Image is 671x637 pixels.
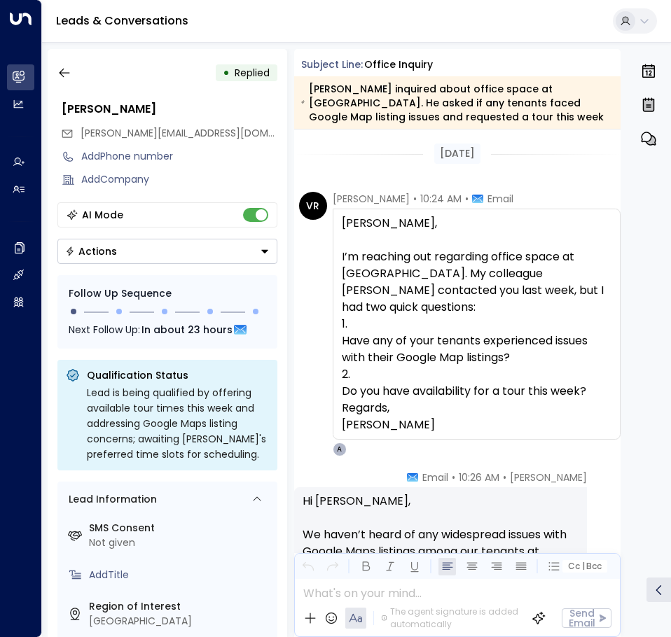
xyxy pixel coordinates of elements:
[342,400,612,416] div: Regards,
[141,322,233,337] span: In about 23 hours
[333,192,410,206] span: [PERSON_NAME]
[562,560,607,573] button: Cc|Bcc
[342,383,612,400] p: Do you have availability for a tour this week?
[89,535,272,550] div: Not given
[69,286,266,301] div: Follow Up Sequence
[57,239,277,264] button: Actions
[420,192,462,206] span: 10:24 AM
[342,248,612,316] p: I’m reaching out regarding office space at [GEOGRAPHIC_DATA]. My colleague [PERSON_NAME] contacte...
[452,470,455,484] span: •
[422,470,448,484] span: Email
[81,126,277,141] span: victor.roman@whitegloveroofs.com
[89,614,272,629] div: [GEOGRAPHIC_DATA]
[64,492,157,507] div: Lead Information
[434,143,480,164] div: [DATE]
[413,192,417,206] span: •
[301,82,613,124] div: [PERSON_NAME] inquired about office space at [GEOGRAPHIC_DATA]. He asked if any tenants faced Goo...
[89,568,272,582] div: AddTitle
[69,322,266,337] div: Next Follow Up:
[465,192,469,206] span: •
[381,605,520,631] div: The agent signature is added automatically
[503,470,506,484] span: •
[89,521,272,535] label: SMS Consent
[57,239,277,264] div: Button group with a nested menu
[82,208,123,222] div: AI Mode
[342,215,612,433] div: [PERSON_NAME],
[81,172,277,187] div: AddCompany
[81,149,277,164] div: AddPhone number
[342,332,612,366] p: Have any of your tenants experienced issues with their Google Map listings?
[487,192,513,206] span: Email
[364,57,433,72] div: Office Inquiry
[333,442,347,456] div: A
[65,245,117,258] div: Actions
[89,599,272,614] label: Region of Interest
[62,101,277,118] div: [PERSON_NAME]
[223,60,230,85] div: •
[81,126,319,140] span: [PERSON_NAME][EMAIL_ADDRESS][DOMAIN_NAME]
[459,470,499,484] span: 10:26 AM
[87,368,269,382] p: Qualification Status
[235,66,270,80] span: Replied
[301,57,363,71] span: Subject Line:
[87,385,269,462] div: Lead is being qualified by offering available tour times this week and addressing Google Maps lis...
[56,13,188,29] a: Leads & Conversations
[324,558,341,575] button: Redo
[299,192,327,220] div: VR
[593,470,621,498] img: 13_headshot.jpg
[299,558,317,575] button: Undo
[581,561,584,571] span: |
[342,416,612,433] div: [PERSON_NAME]
[510,470,587,484] span: [PERSON_NAME]
[568,561,602,571] span: Cc Bcc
